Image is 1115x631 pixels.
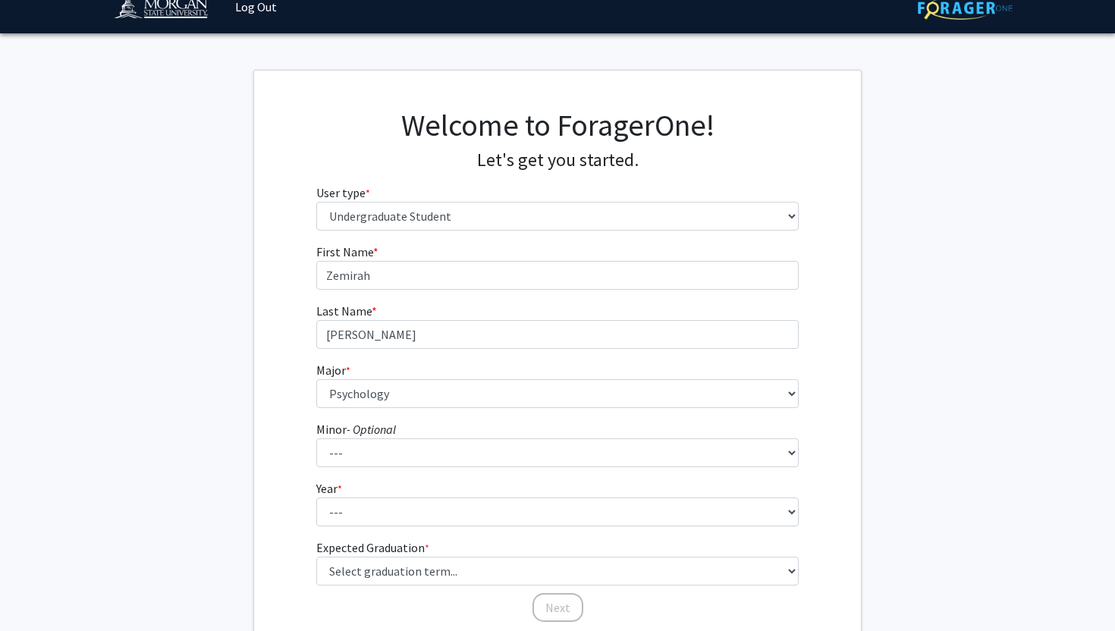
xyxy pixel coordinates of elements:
iframe: Chat [11,563,64,620]
button: Next [532,593,583,622]
label: Expected Graduation [316,538,429,557]
span: Last Name [316,303,372,319]
h1: Welcome to ForagerOne! [316,107,799,143]
label: Major [316,361,350,379]
span: First Name [316,244,373,259]
label: Year [316,479,342,498]
label: User type [316,184,370,202]
i: - Optional [347,422,396,437]
label: Minor [316,420,396,438]
h4: Let's get you started. [316,149,799,171]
